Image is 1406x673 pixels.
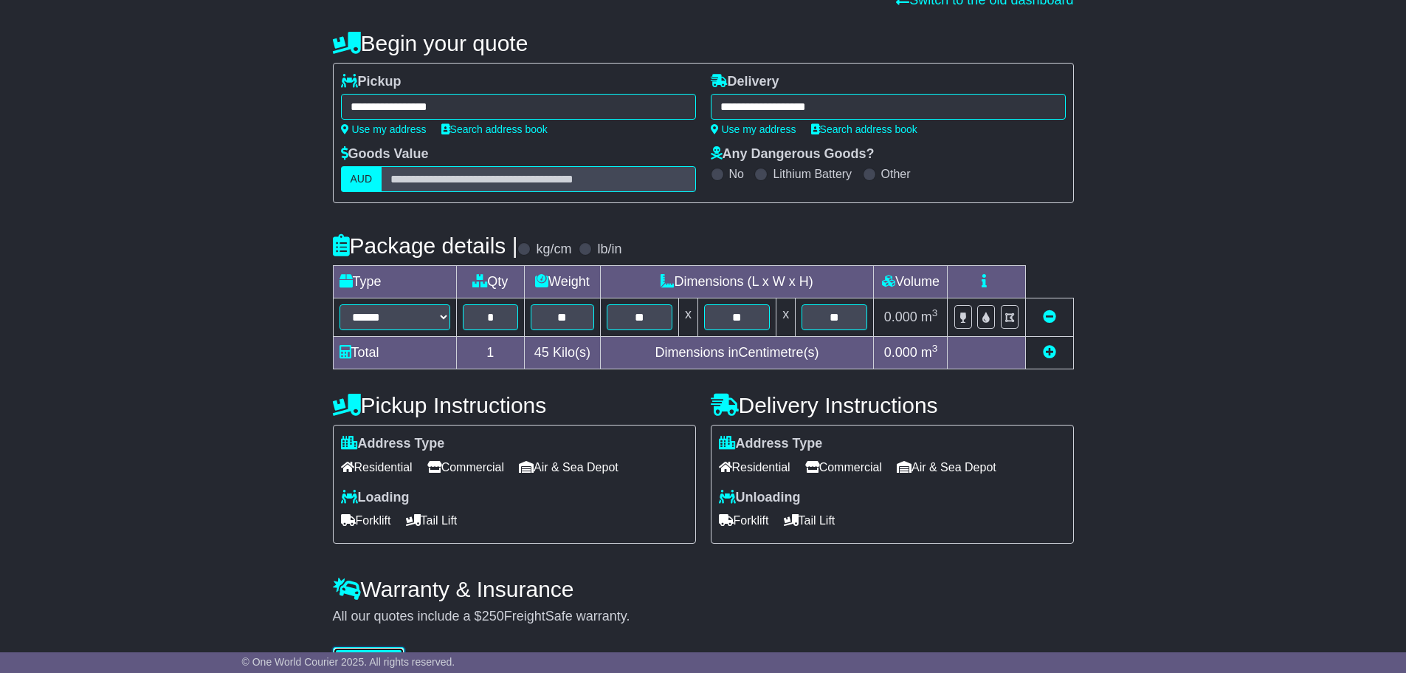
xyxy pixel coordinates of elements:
[1043,310,1056,324] a: Remove this item
[811,123,917,135] a: Search address book
[932,307,938,318] sup: 3
[711,393,1074,417] h4: Delivery Instructions
[441,123,548,135] a: Search address book
[874,266,948,298] td: Volume
[482,609,504,624] span: 250
[242,656,455,668] span: © One World Courier 2025. All rights reserved.
[456,337,525,369] td: 1
[536,242,571,258] label: kg/cm
[719,490,801,506] label: Unloading
[525,266,601,298] td: Weight
[333,393,696,417] h4: Pickup Instructions
[711,123,796,135] a: Use my address
[341,456,413,479] span: Residential
[678,298,697,337] td: x
[333,337,456,369] td: Total
[406,509,458,532] span: Tail Lift
[333,233,518,258] h4: Package details |
[719,436,823,452] label: Address Type
[341,509,391,532] span: Forklift
[921,310,938,324] span: m
[525,337,601,369] td: Kilo(s)
[597,242,621,258] label: lb/in
[341,146,429,163] label: Goods Value
[333,647,405,673] button: Get Quotes
[333,31,1074,55] h4: Begin your quote
[932,343,938,354] sup: 3
[519,456,618,479] span: Air & Sea Depot
[333,266,456,298] td: Type
[805,456,882,479] span: Commercial
[719,509,769,532] span: Forklift
[333,609,1074,625] div: All our quotes include a $ FreightSafe warranty.
[711,74,779,90] label: Delivery
[427,456,504,479] span: Commercial
[884,310,917,324] span: 0.000
[534,345,549,360] span: 45
[1043,345,1056,360] a: Add new item
[921,345,938,360] span: m
[884,345,917,360] span: 0.000
[773,167,852,181] label: Lithium Battery
[341,74,402,90] label: Pickup
[729,167,744,181] label: No
[719,456,790,479] span: Residential
[341,123,427,135] a: Use my address
[456,266,525,298] td: Qty
[881,167,911,181] label: Other
[341,490,410,506] label: Loading
[897,456,996,479] span: Air & Sea Depot
[341,166,382,192] label: AUD
[600,266,874,298] td: Dimensions (L x W x H)
[600,337,874,369] td: Dimensions in Centimetre(s)
[776,298,796,337] td: x
[333,577,1074,601] h4: Warranty & Insurance
[341,436,445,452] label: Address Type
[711,146,875,163] label: Any Dangerous Goods?
[784,509,835,532] span: Tail Lift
